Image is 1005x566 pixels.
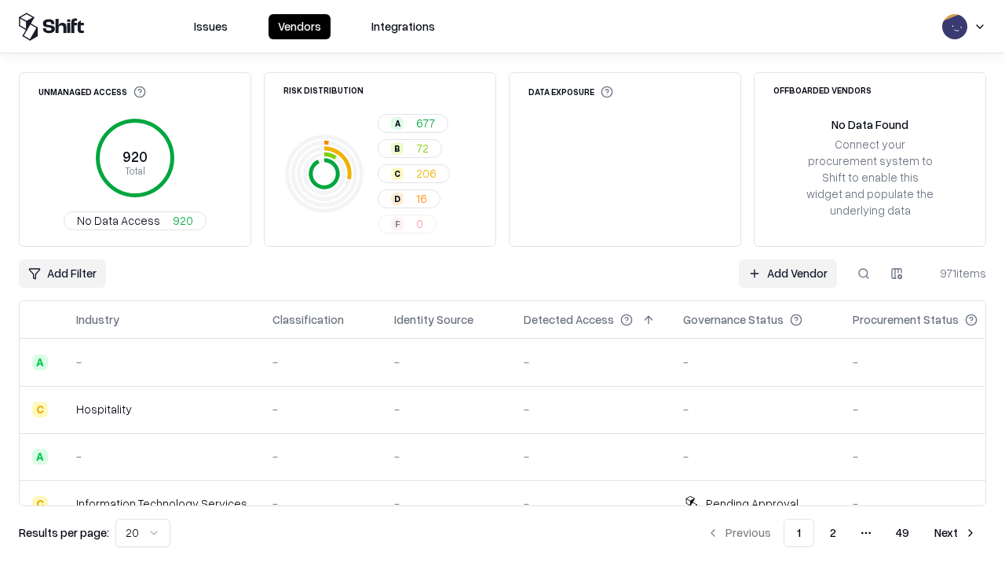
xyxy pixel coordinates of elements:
div: - [394,354,499,370]
button: No Data Access920 [64,211,206,230]
div: - [394,401,499,417]
button: Vendors [269,14,331,39]
button: Add Filter [19,259,106,288]
div: A [32,355,48,370]
div: - [272,401,369,417]
div: - [272,354,369,370]
div: - [394,448,499,465]
div: C [391,167,404,180]
button: D16 [378,189,440,208]
button: 49 [883,519,922,547]
div: Procurement Status [853,311,959,328]
button: A677 [378,114,448,133]
span: 677 [416,115,435,131]
div: B [391,142,404,155]
div: - [76,354,247,370]
div: Industry [76,311,119,328]
button: 2 [817,519,849,547]
div: - [524,448,658,465]
div: C [32,496,48,512]
div: - [853,401,1003,417]
div: - [853,495,1003,512]
span: 206 [416,165,437,182]
div: - [394,495,499,512]
div: Information Technology Services [76,495,247,512]
a: Add Vendor [739,259,837,288]
div: - [272,448,369,465]
div: - [853,354,1003,370]
div: 971 items [923,265,986,281]
button: Next [925,519,986,547]
div: Identity Source [394,311,473,328]
div: - [683,448,828,465]
span: 16 [416,190,427,207]
div: Classification [272,311,344,328]
div: Governance Status [683,311,784,328]
div: Detected Access [524,311,614,328]
div: - [524,495,658,512]
div: A [391,117,404,130]
tspan: 920 [122,148,148,165]
tspan: Total [125,164,145,177]
button: C206 [378,164,450,183]
button: 1 [784,519,814,547]
div: - [683,354,828,370]
button: Integrations [362,14,444,39]
div: Data Exposure [528,86,613,98]
nav: pagination [697,519,986,547]
div: D [391,193,404,205]
div: Connect your procurement system to Shift to enable this widget and populate the underlying data [805,136,935,219]
div: C [32,402,48,417]
div: Risk Distribution [283,86,364,94]
span: 72 [416,140,429,156]
div: - [272,495,369,512]
div: Pending Approval [706,495,799,512]
p: Results per page: [19,524,109,541]
span: 920 [173,212,193,229]
div: - [683,401,828,417]
button: Issues [185,14,237,39]
div: Offboarded Vendors [773,86,872,94]
div: Hospitality [76,401,247,417]
div: - [76,448,247,465]
div: - [853,448,1003,465]
div: - [524,401,658,417]
div: No Data Found [831,116,908,133]
div: - [524,354,658,370]
div: Unmanaged Access [38,86,146,98]
span: No Data Access [77,212,160,229]
div: A [32,449,48,465]
button: B72 [378,139,442,158]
